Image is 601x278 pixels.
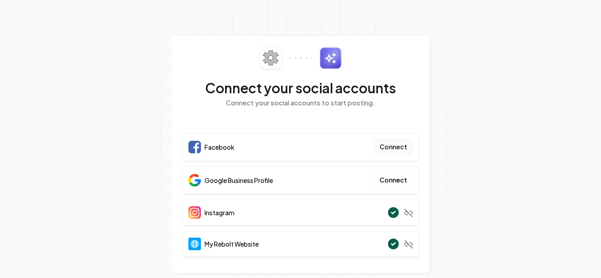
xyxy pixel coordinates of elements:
img: sparkles.svg [320,47,341,69]
span: My Rebolt Website [205,239,259,248]
img: Website [188,238,201,250]
p: Connect your social accounts to start posting. [183,98,419,108]
button: Connect [374,172,413,188]
img: Facebook [188,141,201,153]
span: Google Business Profile [205,176,273,185]
span: Facebook [205,143,234,152]
img: Instagram [188,206,201,219]
button: Connect [374,139,413,155]
span: Instagram [205,208,234,217]
img: Google [188,174,201,187]
h2: Connect your social accounts [183,80,419,96]
img: connector-dots.svg [289,57,312,59]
